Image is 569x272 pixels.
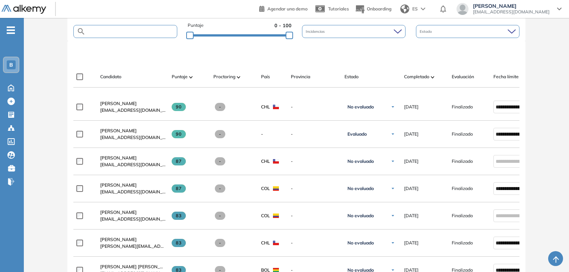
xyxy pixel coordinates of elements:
[347,186,374,192] span: No evaluado
[100,182,166,189] a: [PERSON_NAME]
[261,158,270,165] span: CHL
[261,131,263,137] span: -
[344,73,359,80] span: Estado
[261,185,270,192] span: COL
[100,263,166,270] a: [PERSON_NAME] [PERSON_NAME]
[404,185,419,192] span: [DATE]
[306,29,326,34] span: Incidencias
[416,25,519,38] div: Estado
[328,6,349,12] span: Tutoriales
[291,104,338,110] span: -
[261,104,270,110] span: CHL
[100,216,166,222] span: [EMAIL_ADDRESS][DOMAIN_NAME]
[1,5,46,14] img: Logo
[100,236,166,243] a: [PERSON_NAME]
[172,103,186,111] span: 90
[431,76,435,78] img: [missing "en.ARROW_ALT" translation]
[274,22,292,29] span: 0 - 100
[100,155,166,161] a: [PERSON_NAME]
[100,243,166,250] span: [PERSON_NAME][EMAIL_ADDRESS][DOMAIN_NAME]
[391,105,395,109] img: Ícono de flecha
[261,73,270,80] span: País
[261,212,270,219] span: COL
[237,76,241,78] img: [missing "en.ARROW_ALT" translation]
[100,73,121,80] span: Candidato
[100,264,174,269] span: [PERSON_NAME] [PERSON_NAME]
[9,62,13,68] span: B
[100,127,166,134] a: [PERSON_NAME]
[404,240,419,246] span: [DATE]
[267,6,308,12] span: Agendar una demo
[404,104,419,110] span: [DATE]
[347,213,374,219] span: No evaluado
[273,186,279,191] img: COL
[273,105,279,109] img: CHL
[291,131,338,137] span: -
[172,212,186,220] span: 83
[473,3,550,9] span: [PERSON_NAME]
[172,239,186,247] span: 83
[273,241,279,245] img: CHL
[347,158,374,164] span: No evaluado
[77,27,86,36] img: SEARCH_ALT
[355,1,391,17] button: Onboarding
[291,185,338,192] span: -
[100,100,166,107] a: [PERSON_NAME]
[188,22,204,29] span: Puntaje
[213,73,235,80] span: Proctoring
[215,157,226,165] span: -
[452,131,473,137] span: Finalizado
[367,6,391,12] span: Onboarding
[189,76,193,78] img: [missing "en.ARROW_ALT" translation]
[412,6,418,12] span: ES
[172,184,186,193] span: 87
[452,104,473,110] span: Finalizado
[215,184,226,193] span: -
[100,101,137,106] span: [PERSON_NAME]
[100,182,137,188] span: [PERSON_NAME]
[100,237,137,242] span: [PERSON_NAME]
[452,73,474,80] span: Evaluación
[215,212,226,220] span: -
[452,158,473,165] span: Finalizado
[404,73,429,80] span: Completado
[404,131,419,137] span: [DATE]
[391,159,395,164] img: Ícono de flecha
[420,29,433,34] span: Estado
[273,214,279,218] img: COL
[215,103,226,111] span: -
[347,104,374,110] span: No evaluado
[404,158,419,165] span: [DATE]
[172,73,188,80] span: Puntaje
[473,9,550,15] span: [EMAIL_ADDRESS][DOMAIN_NAME]
[302,25,406,38] div: Incidencias
[100,128,137,133] span: [PERSON_NAME]
[452,185,473,192] span: Finalizado
[261,240,270,246] span: CHL
[100,209,166,216] a: [PERSON_NAME]
[100,189,166,195] span: [EMAIL_ADDRESS][DOMAIN_NAME]
[100,155,137,161] span: [PERSON_NAME]
[452,240,473,246] span: Finalizado
[347,131,367,137] span: Evaluado
[400,4,409,13] img: world
[391,214,395,218] img: Ícono de flecha
[493,73,519,80] span: Fecha límite
[391,186,395,191] img: Ícono de flecha
[291,240,338,246] span: -
[100,161,166,168] span: [EMAIL_ADDRESS][DOMAIN_NAME]
[273,159,279,164] img: CHL
[291,73,310,80] span: Provincia
[391,241,395,245] img: Ícono de flecha
[391,132,395,136] img: Ícono de flecha
[100,107,166,114] span: [EMAIL_ADDRESS][DOMAIN_NAME]
[291,212,338,219] span: -
[172,130,186,138] span: 90
[215,239,226,247] span: -
[259,4,308,13] a: Agendar una demo
[172,157,186,165] span: 87
[421,7,425,10] img: arrow
[100,134,166,141] span: [EMAIL_ADDRESS][DOMAIN_NAME]
[452,212,473,219] span: Finalizado
[215,130,226,138] span: -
